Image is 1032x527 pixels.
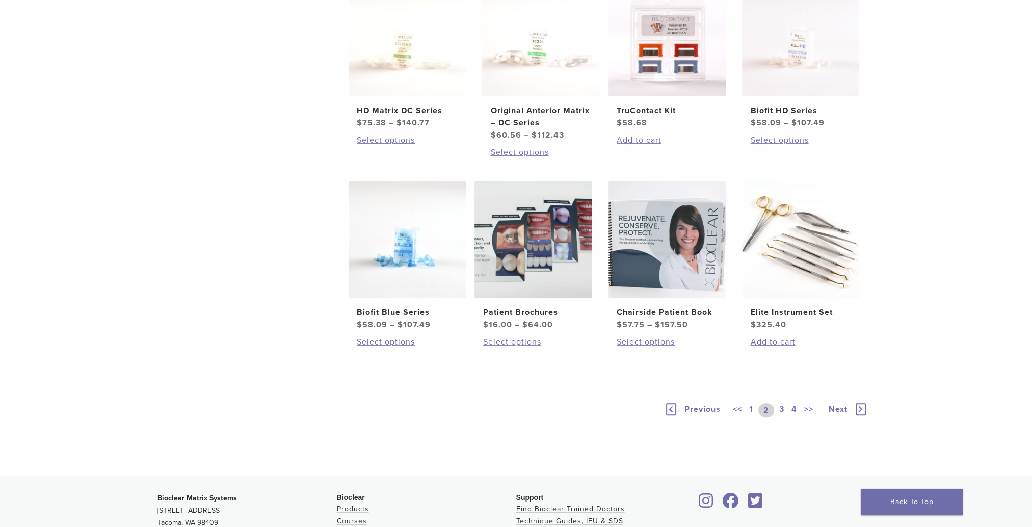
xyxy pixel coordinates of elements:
span: Previous [684,404,721,414]
bdi: 16.00 [483,320,512,330]
span: Support [516,493,544,502]
a: Select options for “HD Matrix DC Series” [357,134,458,146]
a: Technique Guides, IFU & SDS [516,517,623,525]
bdi: 60.56 [490,130,521,140]
span: $ [655,320,660,330]
h2: Elite Instrument Set [750,306,851,319]
a: Select options for “Biofit Blue Series” [357,336,458,348]
span: $ [398,320,403,330]
a: Select options for “Original Anterior Matrix - DC Series” [490,146,591,159]
h2: Patient Brochures [483,306,584,319]
a: Chairside Patient BookChairside Patient Book [608,181,727,331]
a: Elite Instrument SetElite Instrument Set $325.40 [742,181,860,331]
a: Bioclear [719,499,743,509]
a: 1 [747,403,755,417]
h2: Biofit HD Series [750,104,851,117]
a: Biofit Blue SeriesBiofit Blue Series [348,181,467,331]
span: $ [750,118,756,128]
bdi: 58.09 [750,118,781,128]
a: Find Bioclear Trained Doctors [516,505,625,513]
span: $ [617,320,622,330]
a: Back To Top [861,489,963,515]
a: Select options for “Biofit HD Series” [750,134,851,146]
span: $ [617,118,622,128]
span: $ [791,118,797,128]
h2: Biofit Blue Series [357,306,458,319]
a: Patient BrochuresPatient Brochures [474,181,593,331]
span: – [647,320,652,330]
span: $ [750,320,756,330]
span: – [389,118,394,128]
span: – [390,320,395,330]
strong: Bioclear Matrix Systems [157,494,237,503]
bdi: 157.50 [655,320,688,330]
a: 3 [777,403,786,417]
bdi: 64.00 [522,320,552,330]
span: $ [531,130,537,140]
a: Select options for “Chairside Patient Book” [617,336,718,348]
bdi: 325.40 [750,320,786,330]
a: Bioclear [745,499,766,509]
a: << [731,403,744,417]
span: Bioclear [337,493,365,502]
img: Elite Instrument Set [742,181,859,298]
bdi: 75.38 [357,118,386,128]
span: – [783,118,788,128]
a: Add to cart: “TruContact Kit” [617,134,718,146]
a: Courses [337,517,367,525]
span: $ [357,320,362,330]
span: $ [396,118,402,128]
img: Biofit Blue Series [349,181,466,298]
bdi: 107.49 [791,118,824,128]
h2: TruContact Kit [617,104,718,117]
bdi: 112.43 [531,130,564,140]
a: Bioclear [696,499,717,509]
bdi: 57.75 [617,320,645,330]
img: Patient Brochures [474,181,592,298]
h2: Chairside Patient Book [617,306,718,319]
a: Products [337,505,369,513]
bdi: 58.09 [357,320,387,330]
bdi: 107.49 [398,320,431,330]
span: – [514,320,519,330]
a: 2 [758,403,774,417]
span: – [523,130,528,140]
span: $ [522,320,527,330]
span: $ [483,320,488,330]
h2: Original Anterior Matrix – DC Series [490,104,591,129]
span: $ [490,130,496,140]
img: Chairside Patient Book [608,181,726,298]
span: Next [829,404,848,414]
a: Select options for “Patient Brochures” [483,336,584,348]
a: 4 [789,403,799,417]
h2: HD Matrix DC Series [357,104,458,117]
bdi: 140.77 [396,118,430,128]
a: Add to cart: “Elite Instrument Set” [750,336,851,348]
span: $ [357,118,362,128]
bdi: 58.68 [617,118,647,128]
a: >> [802,403,815,417]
